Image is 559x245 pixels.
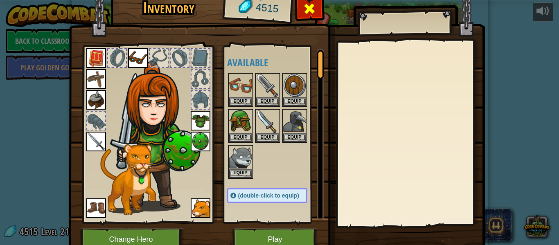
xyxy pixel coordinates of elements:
[283,97,306,106] button: Equip
[191,198,210,218] img: portrait.png
[238,192,299,199] span: (double-click to equip)
[229,74,252,97] img: portrait.png
[283,110,306,133] img: portrait.png
[256,97,279,106] button: Equip
[229,133,252,142] button: Equip
[229,97,252,106] button: Equip
[86,90,106,110] img: portrait.png
[229,169,252,178] button: Equip
[86,48,106,68] img: portrait.png
[191,132,210,151] img: portrait.png
[100,144,156,215] img: cougar-paper-dolls.png
[256,133,279,142] button: Equip
[229,110,252,133] img: portrait.png
[128,48,148,68] img: portrait.png
[283,74,306,97] img: portrait.png
[113,61,201,211] img: female.png
[229,146,252,169] img: portrait.png
[256,74,279,97] img: portrait.png
[227,57,324,68] h4: Available
[86,132,106,151] img: portrait.png
[191,111,210,130] img: portrait.png
[256,110,279,133] img: portrait.png
[86,198,106,218] img: portrait.png
[86,69,106,89] img: portrait.png
[283,133,306,142] button: Equip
